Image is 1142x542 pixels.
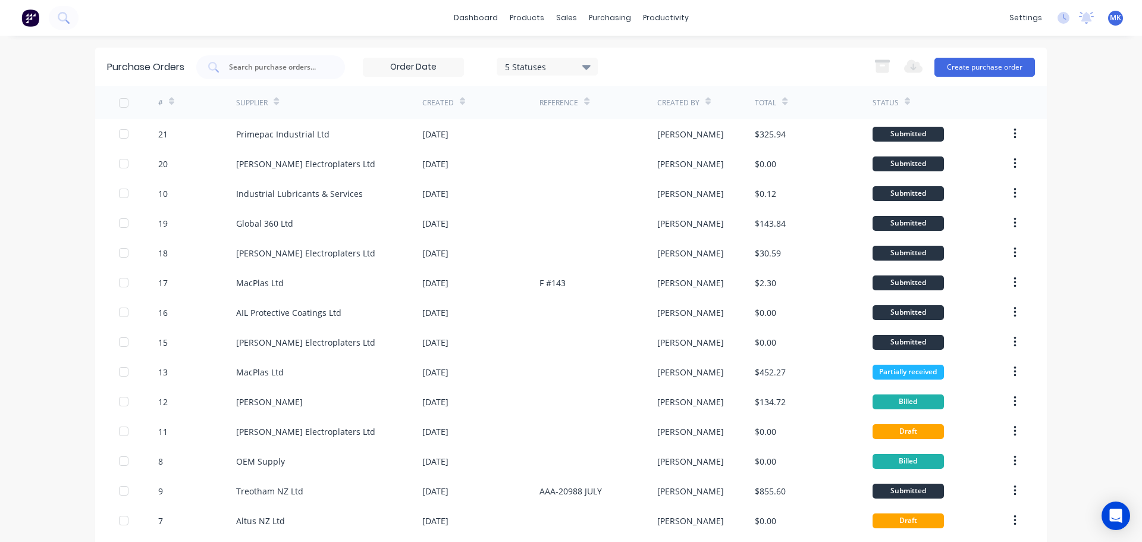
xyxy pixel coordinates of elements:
div: $855.60 [755,485,786,497]
div: Altus NZ Ltd [236,515,285,527]
div: Status [873,98,899,108]
input: Search purchase orders... [228,61,327,73]
div: $0.00 [755,455,776,468]
div: Submitted [873,335,944,350]
div: [PERSON_NAME] Electroplaters Ltd [236,247,375,259]
div: $0.12 [755,187,776,200]
div: [PERSON_NAME] [657,366,724,378]
div: [PERSON_NAME] [657,128,724,140]
div: $143.84 [755,217,786,230]
div: Purchase Orders [107,60,184,74]
div: [PERSON_NAME] [657,306,724,319]
div: 11 [158,425,168,438]
div: [PERSON_NAME] [657,515,724,527]
div: $0.00 [755,336,776,349]
div: Open Intercom Messenger [1102,502,1130,530]
div: F #143 [539,277,566,289]
a: dashboard [448,9,504,27]
div: 5 Statuses [505,60,590,73]
div: [DATE] [422,128,448,140]
div: Total [755,98,776,108]
div: Submitted [873,305,944,320]
div: [PERSON_NAME] [657,217,724,230]
div: $134.72 [755,396,786,408]
div: productivity [637,9,695,27]
div: [PERSON_NAME] [657,455,724,468]
div: $452.27 [755,366,786,378]
div: [DATE] [422,396,448,408]
div: [DATE] [422,485,448,497]
div: 20 [158,158,168,170]
div: Primepac Industrial Ltd [236,128,330,140]
div: # [158,98,163,108]
span: MK [1110,12,1121,23]
div: Submitted [873,275,944,290]
div: Industrial Lubricants & Services [236,187,363,200]
div: 17 [158,277,168,289]
div: [DATE] [422,187,448,200]
div: Draft [873,513,944,528]
div: [PERSON_NAME] [657,187,724,200]
div: 7 [158,515,163,527]
div: Billed [873,454,944,469]
div: 21 [158,128,168,140]
div: Supplier [236,98,268,108]
div: AIL Protective Coatings Ltd [236,306,341,319]
div: 16 [158,306,168,319]
div: [DATE] [422,425,448,438]
div: [DATE] [422,306,448,319]
div: $325.94 [755,128,786,140]
div: [PERSON_NAME] [657,158,724,170]
div: MacPlas Ltd [236,366,284,378]
div: 9 [158,485,163,497]
div: $0.00 [755,158,776,170]
div: OEM Supply [236,455,285,468]
div: [PERSON_NAME] [657,425,724,438]
div: [DATE] [422,455,448,468]
div: Billed [873,394,944,409]
div: Submitted [873,127,944,142]
div: 19 [158,217,168,230]
div: 8 [158,455,163,468]
div: [PERSON_NAME] [657,277,724,289]
div: [DATE] [422,277,448,289]
div: [DATE] [422,158,448,170]
div: Global 360 Ltd [236,217,293,230]
div: sales [550,9,583,27]
div: [PERSON_NAME] [657,396,724,408]
div: 12 [158,396,168,408]
div: Submitted [873,246,944,261]
div: [DATE] [422,336,448,349]
div: Treotham NZ Ltd [236,485,303,497]
div: Submitted [873,186,944,201]
div: $0.00 [755,515,776,527]
div: [PERSON_NAME] [657,485,724,497]
div: AAA-20988 JULY [539,485,602,497]
div: [PERSON_NAME] Electroplaters Ltd [236,425,375,438]
div: [DATE] [422,217,448,230]
div: [PERSON_NAME] [657,336,724,349]
div: purchasing [583,9,637,27]
input: Order Date [363,58,463,76]
button: Create purchase order [934,58,1035,77]
div: Draft [873,424,944,439]
div: settings [1003,9,1048,27]
div: [DATE] [422,515,448,527]
div: Submitted [873,216,944,231]
div: $30.59 [755,247,781,259]
div: MacPlas Ltd [236,277,284,289]
div: Submitted [873,156,944,171]
div: products [504,9,550,27]
div: $0.00 [755,306,776,319]
div: [DATE] [422,247,448,259]
div: 13 [158,366,168,378]
div: Created By [657,98,699,108]
div: Reference [539,98,578,108]
div: Submitted [873,484,944,499]
div: 18 [158,247,168,259]
div: $2.30 [755,277,776,289]
div: Created [422,98,454,108]
div: [PERSON_NAME] Electroplaters Ltd [236,158,375,170]
div: [PERSON_NAME] [657,247,724,259]
div: [PERSON_NAME] Electroplaters Ltd [236,336,375,349]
